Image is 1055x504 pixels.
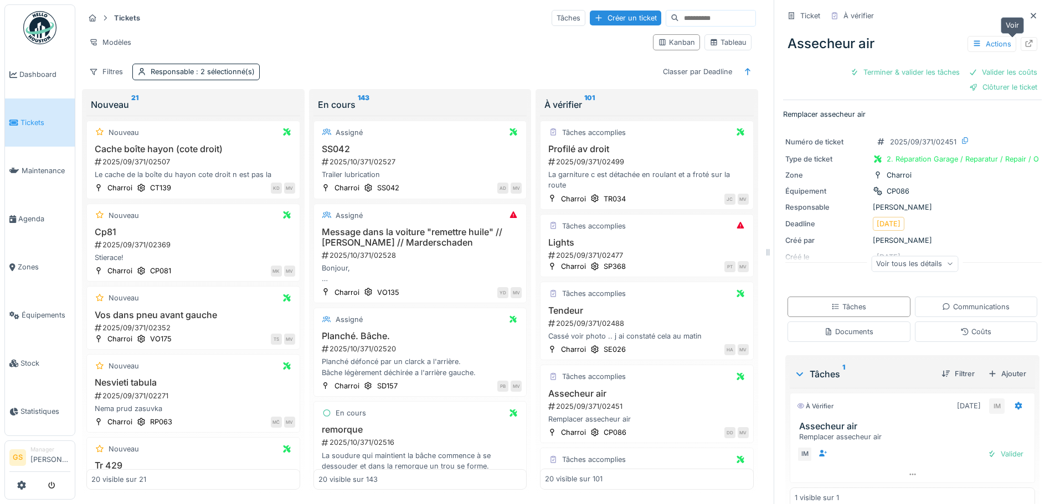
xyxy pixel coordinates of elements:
[91,169,295,180] div: Le cache de la boîte du hayon cote droit n est pas la
[318,263,522,284] div: Bonjour, [DATE] j’ai soudainement reçu un message dans la voiture indiquant que je devais probabl...
[785,219,868,229] div: Deadline
[94,391,295,401] div: 2025/09/371/02271
[785,186,868,196] div: Équipement
[109,444,139,454] div: Nouveau
[957,401,981,411] div: [DATE]
[871,256,958,272] div: Voir tous les détails
[724,344,735,355] div: HA
[20,358,70,368] span: Stock
[91,252,295,263] div: Stierace!
[497,287,508,298] div: YD
[109,210,139,221] div: Nouveau
[785,202,1039,212] div: [PERSON_NAME]
[151,66,255,77] div: Responsable
[5,50,75,98] a: Dashboard
[334,381,359,391] div: Charroi
[150,417,172,427] div: RP063
[799,432,1030,442] div: Remplacer assecheur air
[511,287,522,298] div: MV
[545,305,749,316] h3: Tendeur
[561,344,586,355] div: Charroi
[318,227,522,248] h3: Message dans la voiture "remettre huile" // [PERSON_NAME] // Marderschaden
[18,214,70,224] span: Agenda
[5,387,75,435] a: Statistiques
[561,194,586,204] div: Charroi
[544,98,749,111] div: À vérifier
[336,127,363,138] div: Assigné
[271,183,282,194] div: KD
[584,98,595,111] sup: 101
[271,266,282,277] div: MK
[984,366,1031,381] div: Ajouter
[547,318,749,329] div: 2025/09/371/02488
[318,424,522,435] h3: remorque
[967,36,1016,52] div: Actions
[738,344,749,355] div: MV
[107,417,132,427] div: Charroi
[846,65,964,80] div: Terminer & valider les tâches
[562,288,626,299] div: Tâches accomplies
[318,331,522,341] h3: Planché. Bâche.
[271,417,282,428] div: MČ
[109,361,139,371] div: Nouveau
[785,235,1039,246] div: [PERSON_NAME]
[321,437,522,448] div: 2025/10/371/02516
[284,183,295,194] div: MV
[887,186,909,196] div: CP086
[30,445,70,454] div: Manager
[964,65,1042,80] div: Valider les coûts
[84,64,128,80] div: Filtres
[109,127,139,138] div: Nouveau
[604,261,626,272] div: SP368
[877,219,900,229] div: [DATE]
[30,445,70,469] li: [PERSON_NAME]
[5,243,75,291] a: Zones
[22,310,70,320] span: Équipements
[358,98,369,111] sup: 143
[561,261,586,272] div: Charroi
[824,326,873,337] div: Documents
[150,266,171,276] div: CP081
[547,250,749,261] div: 2025/09/371/02477
[545,331,749,341] div: Cassé voir photo .. j ai constaté cela au matin
[284,266,295,277] div: MV
[890,137,956,147] div: 2025/09/371/02451
[797,446,812,462] div: IM
[377,287,399,298] div: VO135
[785,202,868,212] div: Responsable
[321,344,522,354] div: 2025/10/371/02520
[131,98,138,111] sup: 21
[336,210,363,221] div: Assigné
[318,474,378,485] div: 20 visible sur 143
[937,366,979,381] div: Filtrer
[23,11,56,44] img: Badge_color-CXgf-gQk.svg
[497,183,508,194] div: AD
[785,154,868,164] div: Type de ticket
[5,291,75,339] a: Équipements
[545,144,749,154] h3: Profilé av droit
[843,11,874,21] div: À vérifier
[590,11,661,25] div: Créer un ticket
[511,381,522,392] div: MV
[562,454,626,465] div: Tâches accomplies
[91,474,146,485] div: 20 visible sur 21
[794,367,933,381] div: Tâches
[658,64,737,80] div: Classer par Deadline
[887,170,912,180] div: Charroi
[22,165,70,176] span: Maintenance
[724,261,735,272] div: PT
[377,381,398,391] div: SD157
[321,250,522,261] div: 2025/10/371/02528
[738,194,749,205] div: MV
[658,37,695,48] div: Kanban
[107,266,132,276] div: Charroi
[271,334,282,345] div: TS
[738,261,749,272] div: MV
[318,169,522,180] div: Trailer lubrication
[983,446,1028,461] div: Valider
[497,381,508,392] div: PB
[552,10,585,26] div: Tâches
[783,29,1042,58] div: Assecheur air
[318,98,523,111] div: En cours
[91,460,295,471] h3: Tr 429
